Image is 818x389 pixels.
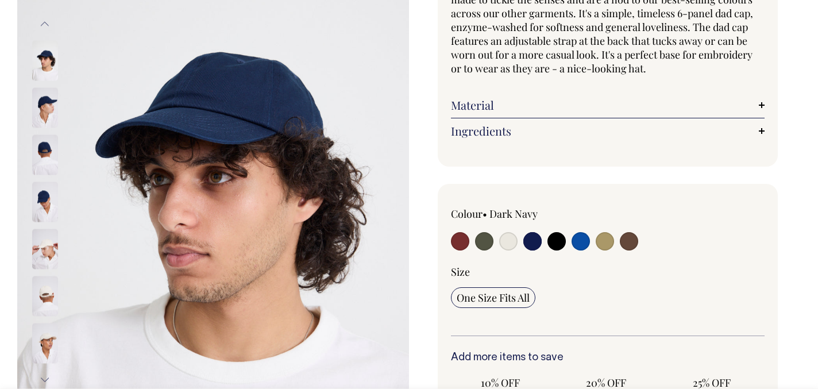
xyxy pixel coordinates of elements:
[32,229,58,269] img: natural
[457,291,530,305] span: One Size Fits All
[483,207,487,221] span: •
[451,98,765,112] a: Material
[451,352,765,364] h6: Add more items to save
[451,124,765,138] a: Ingredients
[32,40,58,80] img: dark-navy
[32,87,58,128] img: dark-navy
[32,182,58,222] img: dark-navy
[32,276,58,316] img: natural
[32,323,58,363] img: natural
[451,287,535,308] input: One Size Fits All
[36,11,53,37] button: Previous
[451,207,576,221] div: Colour
[489,207,538,221] label: Dark Navy
[32,134,58,175] img: dark-navy
[451,265,765,279] div: Size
